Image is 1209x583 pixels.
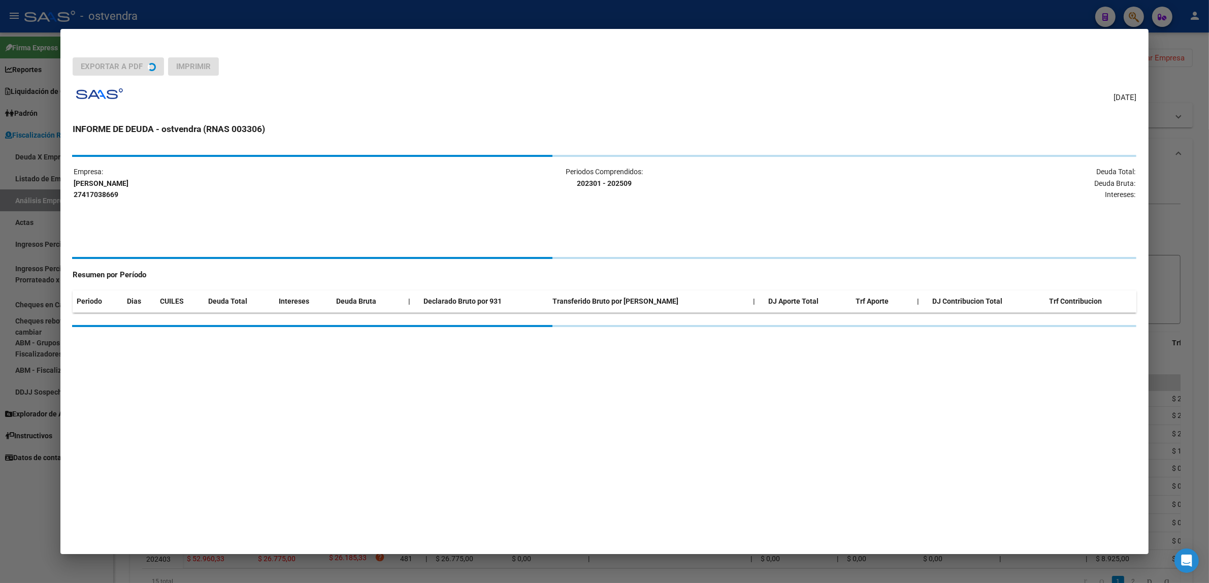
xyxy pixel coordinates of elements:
[74,166,427,201] p: Empresa:
[123,290,156,312] th: Dias
[404,290,419,312] th: |
[73,122,1136,136] h3: INFORME DE DEUDA - ostvendra (RNAS 003306)
[419,290,548,312] th: Declarado Bruto por 931
[168,57,219,76] button: Imprimir
[577,179,632,187] strong: 202301 - 202509
[156,290,204,312] th: CUILES
[73,57,164,76] button: Exportar a PDF
[764,290,852,312] th: DJ Aporte Total
[1174,548,1199,573] div: Open Intercom Messenger
[73,269,1136,281] h4: Resumen por Período
[73,290,123,312] th: Periodo
[74,179,128,199] strong: [PERSON_NAME] 27417038669
[852,290,913,312] th: Trf Aporte
[782,166,1135,201] p: Deuda Total: Deuda Bruta: Intereses:
[428,166,781,189] p: Periodos Comprendidos:
[1045,290,1136,312] th: Trf Contribucion
[275,290,333,312] th: Intereses
[1114,92,1136,104] span: [DATE]
[81,62,143,71] span: Exportar a PDF
[928,290,1045,312] th: DJ Contribucion Total
[749,290,764,312] th: |
[549,290,749,312] th: Transferido Bruto por [PERSON_NAME]
[176,62,211,71] span: Imprimir
[204,290,275,312] th: Deuda Total
[332,290,404,312] th: Deuda Bruta
[913,290,928,312] th: |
